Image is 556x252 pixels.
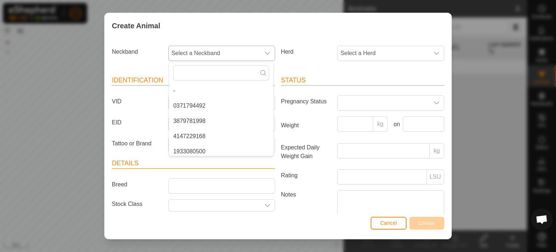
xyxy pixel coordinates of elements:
[169,114,273,128] li: 3879781998
[169,99,273,113] li: 0371794492
[278,46,334,58] label: Herd
[338,46,429,61] span: Select a Herd
[109,199,165,208] label: Stock Class
[109,116,165,129] label: EID
[429,46,444,61] div: dropdown trigger
[173,102,206,110] span: 0371794492
[427,169,444,185] p-inputgroup-addon: LSU
[173,132,206,141] span: 4147229168
[409,217,444,230] button: Create
[109,137,165,150] label: Tattoo or Brand
[281,75,444,86] header: Status
[169,83,273,98] li: -
[373,116,388,132] p-inputgroup-addon: kg
[531,208,553,230] div: Open chat
[430,143,444,158] p-inputgroup-addon: kg
[109,178,165,191] label: Breed
[278,190,334,231] label: Notes
[391,120,400,129] label: on
[278,143,334,161] label: Expected Daily Weight Gain
[260,46,275,61] div: dropdown trigger
[169,83,273,250] ul: Option List
[169,144,273,159] li: 1933080500
[278,169,334,182] label: Rating
[419,220,435,226] span: Create
[169,200,260,211] input: Select or enter a Stock Class
[112,75,275,86] header: Identification
[173,147,206,156] span: 1933080500
[278,95,334,108] label: Pregnancy Status
[371,217,407,230] button: Cancel
[112,158,275,169] header: Details
[112,20,160,31] span: Create Animal
[109,95,165,108] label: VID
[380,220,397,226] span: Cancel
[173,117,206,125] span: 3879781998
[278,116,334,135] label: Weight
[169,129,273,144] li: 4147229168
[429,96,444,110] div: dropdown trigger
[260,200,275,211] div: dropdown trigger
[109,46,165,58] label: Neckband
[173,86,175,95] span: -
[169,46,260,61] span: Select a Neckband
